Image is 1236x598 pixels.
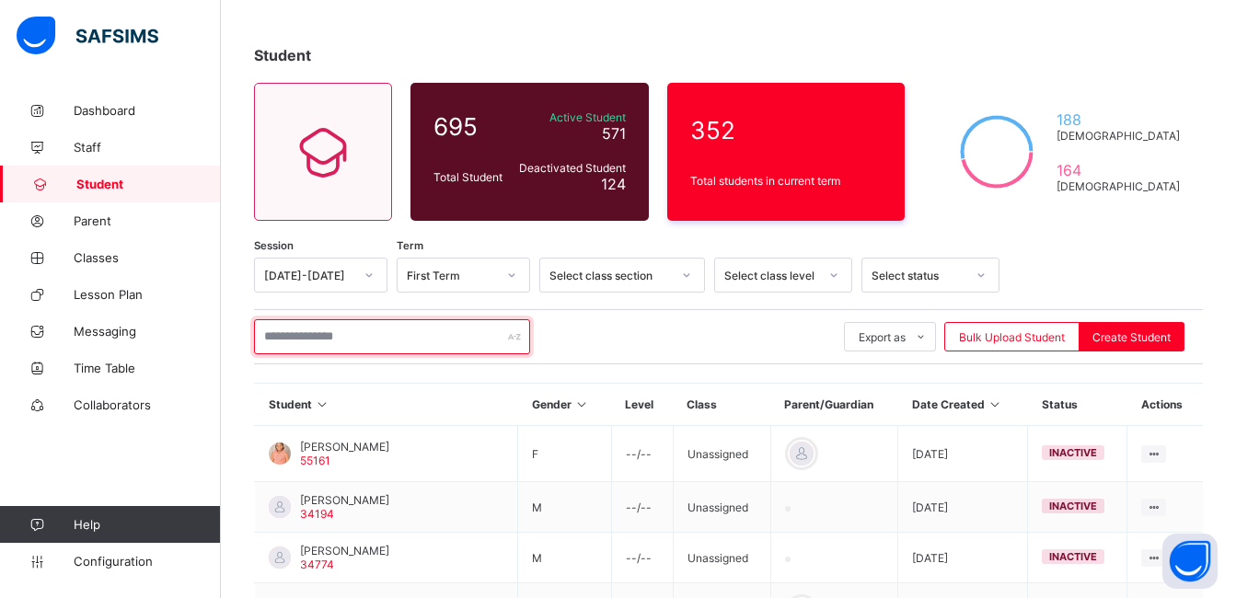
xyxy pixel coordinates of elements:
[898,482,1028,533] td: [DATE]
[1049,446,1097,459] span: inactive
[74,140,221,155] span: Staff
[518,482,611,533] td: M
[429,166,512,189] div: Total Student
[898,384,1028,426] th: Date Created
[549,269,671,282] div: Select class section
[300,544,389,558] span: [PERSON_NAME]
[74,397,221,412] span: Collaborators
[300,440,389,454] span: [PERSON_NAME]
[74,103,221,118] span: Dashboard
[1057,129,1180,143] span: [DEMOGRAPHIC_DATA]
[518,384,611,426] th: Gender
[1049,550,1097,563] span: inactive
[859,330,906,344] span: Export as
[433,112,507,141] span: 695
[1057,161,1180,179] span: 164
[611,533,673,583] td: --/--
[254,46,311,64] span: Student
[872,269,965,282] div: Select status
[255,384,518,426] th: Student
[724,269,818,282] div: Select class level
[254,239,294,252] span: Session
[315,397,330,411] i: Sort in Ascending Order
[1057,179,1180,193] span: [DEMOGRAPHIC_DATA]
[1127,384,1203,426] th: Actions
[518,426,611,482] td: F
[690,174,883,188] span: Total students in current term
[611,384,673,426] th: Level
[1092,330,1171,344] span: Create Student
[673,533,770,583] td: Unassigned
[74,213,221,228] span: Parent
[673,426,770,482] td: Unassigned
[959,330,1065,344] span: Bulk Upload Student
[673,384,770,426] th: Class
[611,426,673,482] td: --/--
[74,250,221,265] span: Classes
[574,397,590,411] i: Sort in Ascending Order
[673,482,770,533] td: Unassigned
[17,17,158,55] img: safsims
[74,361,221,375] span: Time Table
[690,116,883,144] span: 352
[602,124,626,143] span: 571
[770,384,898,426] th: Parent/Guardian
[300,558,334,571] span: 34774
[516,161,626,175] span: Deactivated Student
[264,269,353,282] div: [DATE]-[DATE]
[300,493,389,507] span: [PERSON_NAME]
[74,287,221,302] span: Lesson Plan
[611,482,673,533] td: --/--
[407,269,496,282] div: First Term
[300,507,334,521] span: 34194
[1057,110,1180,129] span: 188
[601,175,626,193] span: 124
[74,554,220,569] span: Configuration
[300,454,330,467] span: 55161
[518,533,611,583] td: M
[988,397,1003,411] i: Sort in Ascending Order
[1028,384,1127,426] th: Status
[74,517,220,532] span: Help
[516,110,626,124] span: Active Student
[1162,534,1218,589] button: Open asap
[397,239,423,252] span: Term
[76,177,221,191] span: Student
[898,533,1028,583] td: [DATE]
[74,324,221,339] span: Messaging
[898,426,1028,482] td: [DATE]
[1049,500,1097,512] span: inactive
